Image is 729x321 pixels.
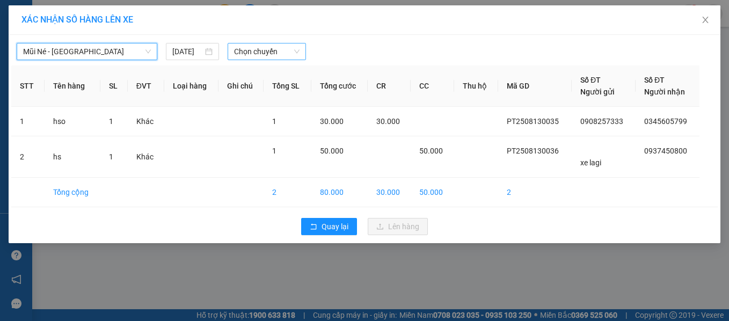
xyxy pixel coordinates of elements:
span: 50.000 [419,147,443,155]
td: 1 [11,107,45,136]
span: PT2508130036 [507,147,559,155]
th: CC [411,65,454,107]
button: rollbackQuay lại [301,218,357,235]
span: Người gửi [580,87,615,96]
th: Mã GD [498,65,572,107]
td: hso [45,107,100,136]
td: Tổng cộng [45,178,100,207]
td: Khác [128,136,164,178]
th: Tổng SL [264,65,311,107]
span: Chọn chuyến [234,43,300,60]
td: 2 [11,136,45,178]
li: In ngày: 09:38 13/08 [5,79,106,94]
span: close [701,16,710,24]
th: SL [100,65,128,107]
span: XÁC NHẬN SỐ HÀNG LÊN XE [21,14,133,25]
td: Khác [128,107,164,136]
td: 2 [498,178,572,207]
span: 1 [272,117,276,126]
td: 80.000 [311,178,368,207]
th: Loại hàng [164,65,218,107]
th: Tổng cước [311,65,368,107]
th: Ghi chú [218,65,264,107]
td: 2 [264,178,311,207]
button: uploadLên hàng [368,218,428,235]
th: Thu hộ [454,65,498,107]
th: STT [11,65,45,107]
span: xe lagi [580,158,601,167]
span: 0937450800 [644,147,687,155]
span: 50.000 [320,147,344,155]
span: 0345605799 [644,117,687,126]
th: ĐVT [128,65,164,107]
span: Quay lại [322,221,348,232]
span: PT2508130035 [507,117,559,126]
li: An Phú Travel [5,64,106,79]
th: CR [368,65,411,107]
span: Mũi Né - Đà Lạt [23,43,151,60]
td: 30.000 [368,178,411,207]
span: Số ĐT [644,76,665,84]
td: hs [45,136,100,178]
span: rollback [310,223,317,231]
span: Người nhận [644,87,685,96]
th: Tên hàng [45,65,100,107]
td: 50.000 [411,178,454,207]
span: 30.000 [320,117,344,126]
span: 1 [272,147,276,155]
span: 30.000 [376,117,400,126]
input: 13/08/2025 [172,46,203,57]
button: Close [690,5,720,35]
span: 1 [109,152,113,161]
span: 0908257333 [580,117,623,126]
span: Số ĐT [580,76,601,84]
span: 1 [109,117,113,126]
